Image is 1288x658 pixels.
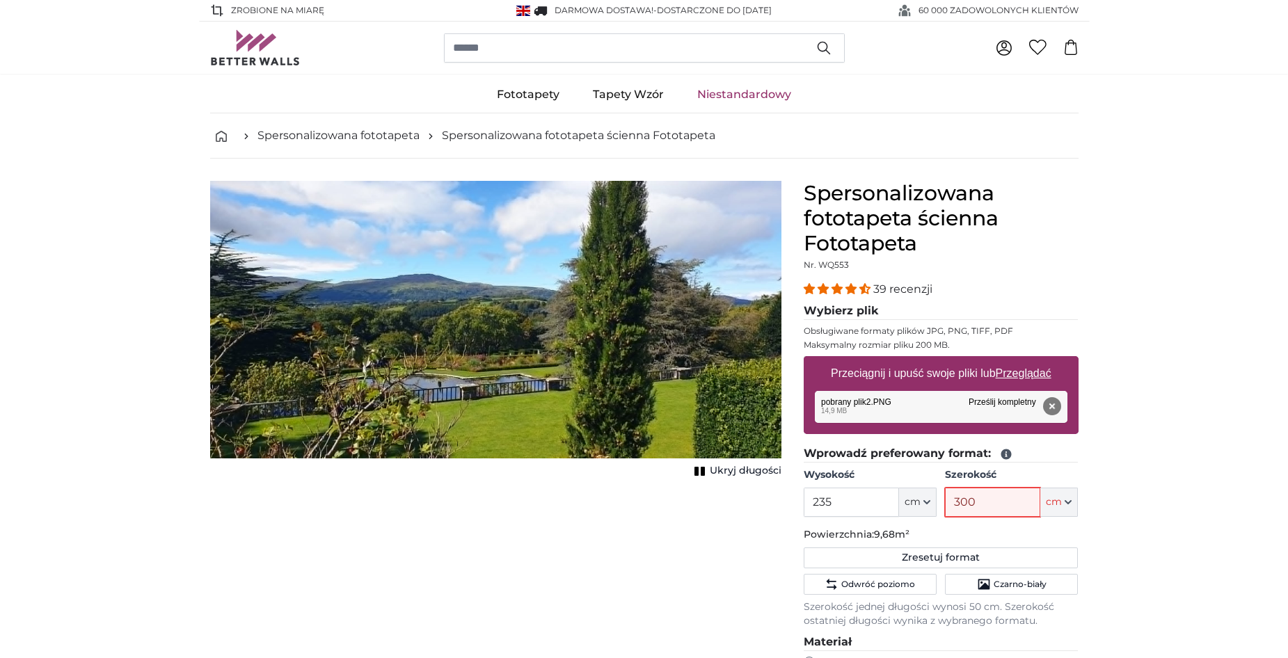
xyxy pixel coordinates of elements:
[480,77,576,113] a: Fototapety
[1046,495,1062,509] span: cm
[804,445,1079,463] legend: Wprowadź preferowany format:
[804,634,1079,651] legend: Materiał
[442,127,715,144] a: Spersonalizowana fototapeta ścienna Fototapeta
[995,367,1051,379] u: Przeglądać
[804,259,849,270] span: Nr. WQ553
[945,468,1078,482] label: Szerokość
[210,181,781,481] div: 1 of 1
[945,574,1078,595] button: Black and white
[804,528,1079,542] p: Powierzchnia:
[231,4,324,17] span: Zrobione na miarę
[804,326,1079,337] p: Obsługiwane formaty plików JPG, PNG, TIFF, PDF
[804,181,1079,256] h1: Spersonalizowana fototapeta ścienna Fototapeta
[516,6,530,16] img: United Kingdom
[804,547,1079,568] button: Zresetuj format
[804,282,873,296] span: 4.36 stars
[994,579,1047,590] span: Czarno-biały
[690,461,781,481] button: Ukryj długości
[841,579,915,590] span: Odwróć poziomo
[899,488,937,517] button: cm
[576,77,681,113] a: Tapety Wzór
[873,282,932,296] span: 39 recenzji
[804,574,937,595] button: Flip horizontally
[653,5,772,15] span: -
[210,113,1079,159] nav: breadcrumbs
[1040,488,1078,517] button: cm
[804,600,1079,628] p: Szerokość jednej długości wynosi 50 cm. Szerokość ostatniej długości wynika z wybranego formatu.
[710,464,781,478] span: Ukryj długości
[919,4,1079,17] span: 60 000 ZADOWOLONYCH KLIENTÓW
[874,528,909,540] span: 9,68m²
[804,339,1079,351] p: Maksymalny rozmiar pliku 200 MB.
[210,181,781,458] img: personalised-photo
[905,495,921,509] span: cm
[804,468,937,482] label: Wysokość
[804,303,1079,320] legend: Wybierz plik
[681,77,808,113] a: Niestandardowy
[210,30,301,65] img: Betterwalls
[257,127,420,144] a: Spersonalizowana fototapeta
[825,360,1057,387] label: Przeciągnij i upuść swoje pliki lub
[555,5,653,15] span: DARMOWA dostawa!
[657,5,772,15] span: Dostarczone do [DATE]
